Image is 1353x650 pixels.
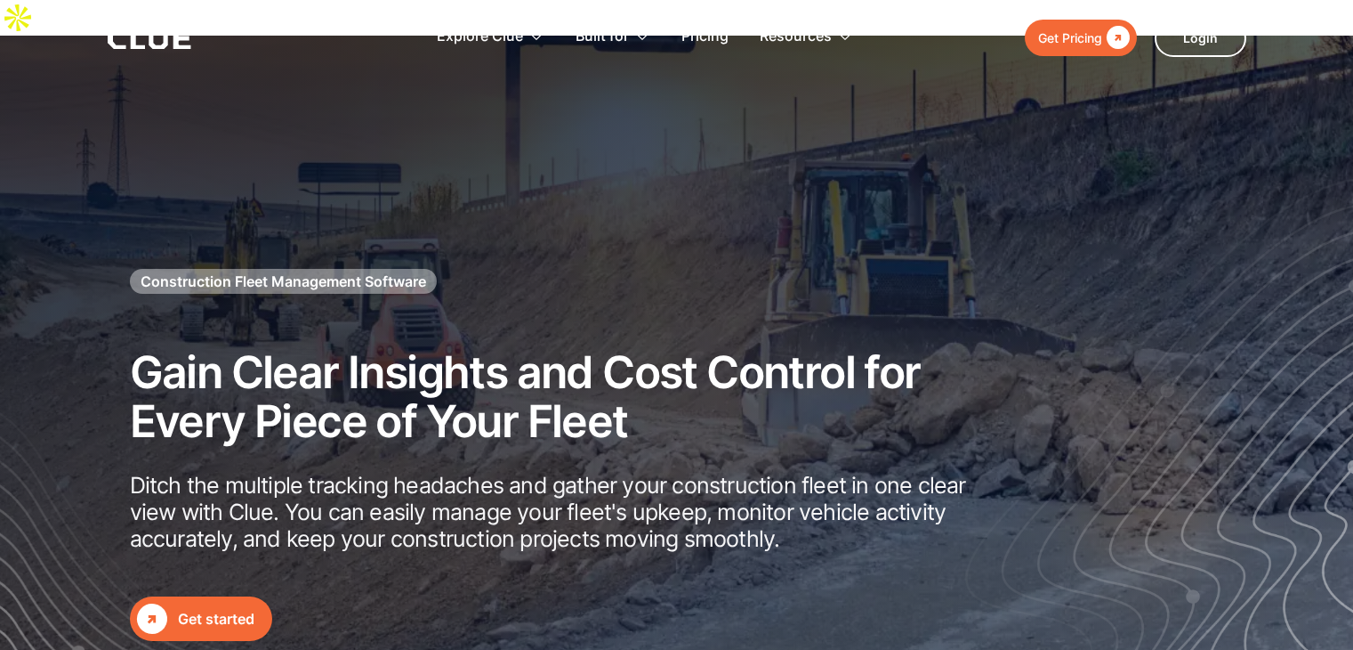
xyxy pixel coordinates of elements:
[130,472,975,552] p: Ditch the multiple tracking headaches and gather your construction fleet in one clear view with C...
[760,9,853,65] div: Resources
[1102,27,1130,49] div: 
[760,9,832,65] div: Resources
[681,9,729,65] a: Pricing
[437,9,544,65] div: Explore Clue
[437,9,523,65] div: Explore Clue
[1025,20,1137,56] a: Get Pricing
[130,597,272,641] a: Get started
[1038,27,1102,49] div: Get Pricing
[178,608,254,630] div: Get started
[576,9,650,65] div: Built for
[130,348,975,446] h2: Gain Clear Insights and Cost Control for Every Piece of Your Fleet
[1155,20,1246,57] a: Login
[141,272,426,291] h1: Construction Fleet Management Software
[137,604,167,634] div: 
[576,9,629,65] div: Built for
